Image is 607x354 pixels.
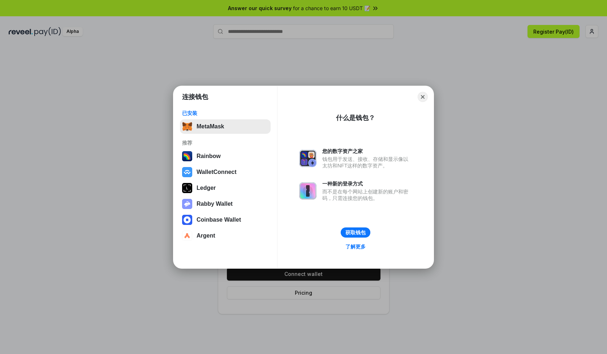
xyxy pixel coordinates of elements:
[182,93,208,101] h1: 连接钱包
[180,229,271,243] button: Argent
[197,201,233,207] div: Rabby Wallet
[345,243,366,250] div: 了解更多
[182,110,268,116] div: 已安装
[182,140,268,146] div: 推荐
[182,183,192,193] img: svg+xml,%3Csvg%20xmlns%3D%22http%3A%2F%2Fwww.w3.org%2F2000%2Fsvg%22%20width%3D%2228%22%20height%3...
[299,150,317,167] img: svg+xml,%3Csvg%20xmlns%3D%22http%3A%2F%2Fwww.w3.org%2F2000%2Fsvg%22%20fill%3D%22none%22%20viewBox...
[197,185,216,191] div: Ledger
[322,148,412,154] div: 您的数字资产之家
[182,167,192,177] img: svg+xml,%3Csvg%20width%3D%2228%22%20height%3D%2228%22%20viewBox%3D%220%200%2028%2028%22%20fill%3D...
[336,114,375,122] div: 什么是钱包？
[182,199,192,209] img: svg+xml,%3Csvg%20xmlns%3D%22http%3A%2F%2Fwww.w3.org%2F2000%2Fsvg%22%20fill%3D%22none%22%20viewBox...
[322,188,412,201] div: 而不是在每个网站上创建新的账户和密码，只需连接您的钱包。
[197,153,221,159] div: Rainbow
[197,233,215,239] div: Argent
[197,169,237,175] div: WalletConnect
[182,231,192,241] img: svg+xml,%3Csvg%20width%3D%2228%22%20height%3D%2228%22%20viewBox%3D%220%200%2028%2028%22%20fill%3D...
[182,151,192,161] img: svg+xml,%3Csvg%20width%3D%22120%22%20height%3D%22120%22%20viewBox%3D%220%200%20120%20120%22%20fil...
[322,180,412,187] div: 一种新的登录方式
[341,242,370,251] a: 了解更多
[299,182,317,200] img: svg+xml,%3Csvg%20xmlns%3D%22http%3A%2F%2Fwww.w3.org%2F2000%2Fsvg%22%20fill%3D%22none%22%20viewBox...
[180,197,271,211] button: Rabby Wallet
[345,229,366,236] div: 获取钱包
[180,149,271,163] button: Rainbow
[197,123,224,130] div: MetaMask
[180,213,271,227] button: Coinbase Wallet
[180,165,271,179] button: WalletConnect
[197,217,241,223] div: Coinbase Wallet
[180,119,271,134] button: MetaMask
[341,227,370,238] button: 获取钱包
[322,156,412,169] div: 钱包用于发送、接收、存储和显示像以太坊和NFT这样的数字资产。
[182,215,192,225] img: svg+xml,%3Csvg%20width%3D%2228%22%20height%3D%2228%22%20viewBox%3D%220%200%2028%2028%22%20fill%3D...
[418,92,428,102] button: Close
[180,181,271,195] button: Ledger
[182,121,192,132] img: svg+xml,%3Csvg%20fill%3D%22none%22%20height%3D%2233%22%20viewBox%3D%220%200%2035%2033%22%20width%...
